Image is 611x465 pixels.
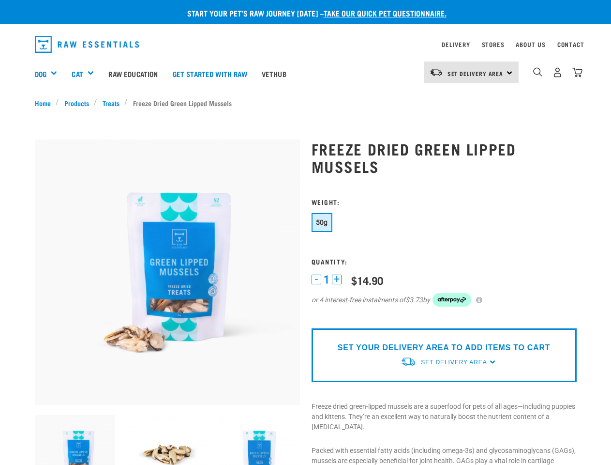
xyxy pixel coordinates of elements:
[59,98,94,108] a: Products
[351,274,383,286] div: $14.90
[165,54,254,93] a: Get started with Raw
[324,11,447,15] a: take our quick pet questionnaire.
[482,43,505,46] a: Stores
[312,275,321,284] button: -
[401,356,416,367] img: van-moving.png
[552,67,563,77] img: user.png
[35,68,46,79] a: Dog
[27,32,584,57] nav: dropdown navigation
[101,54,165,93] a: Raw Education
[430,68,443,77] img: van-moving.png
[447,72,504,75] span: Set Delivery Area
[97,98,124,108] a: Treats
[442,43,470,46] a: Delivery
[405,295,423,305] span: $3.73
[432,293,471,307] img: Afterpay
[35,139,300,405] img: RE Product Shoot 2023 Nov8551
[338,342,550,354] p: SET YOUR DELIVERY AREA TO ADD ITEMS TO CART
[35,36,139,53] img: Raw Essentials Logo
[72,68,83,79] a: Cat
[421,359,487,366] span: Set Delivery Area
[572,67,582,77] img: home-icon@2x.png
[35,98,577,108] nav: breadcrumbs
[332,275,342,284] button: +
[516,43,545,46] a: About Us
[312,140,577,175] h1: Freeze Dried Green Lipped Mussels
[324,275,329,285] span: 1
[557,43,584,46] a: Contact
[254,54,294,93] a: Vethub
[312,402,577,432] p: Freeze dried green-lipped mussels are a superfood for pets of all ages—including puppies and kitt...
[312,293,577,307] div: or 4 interest-free instalments of by
[533,67,542,77] img: home-icon-1@2x.png
[312,213,332,232] button: 50g
[35,98,56,108] a: Home
[312,258,577,265] h3: Quantity:
[316,218,328,226] span: 50g
[312,198,577,205] h3: Weight:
